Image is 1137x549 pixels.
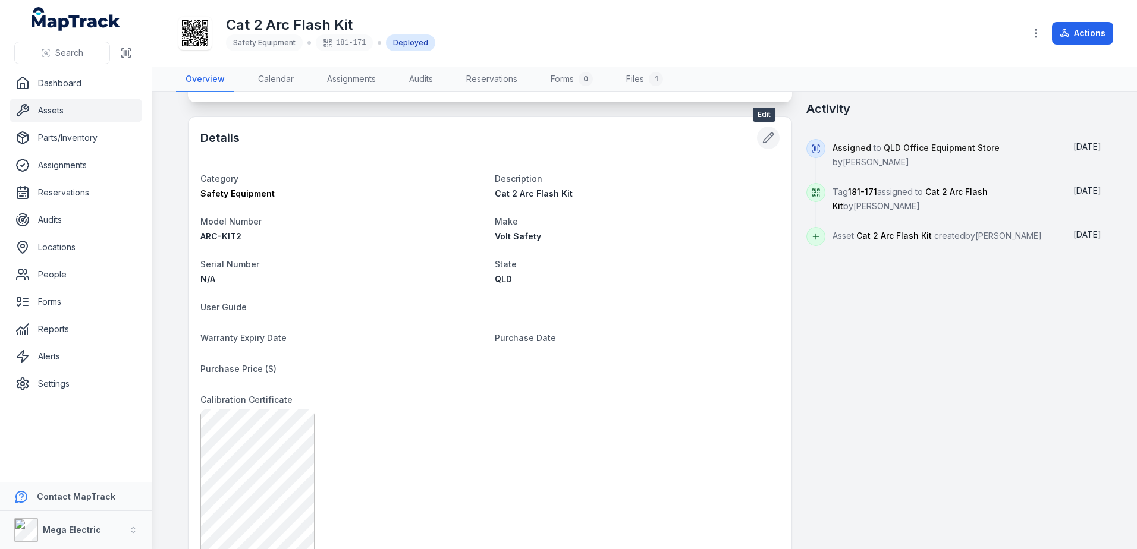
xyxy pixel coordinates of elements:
h2: Activity [806,100,850,117]
a: MapTrack [32,7,121,31]
a: Assignments [318,67,385,92]
span: Edit [753,108,775,122]
time: 01/10/2025, 9:09:09 am [1073,141,1101,152]
a: Assigned [833,142,871,154]
strong: Contact MapTrack [37,491,115,501]
span: Purchase Date [495,333,556,343]
div: Deployed [386,34,435,51]
a: QLD Office Equipment Store [884,142,1000,154]
a: Dashboard [10,71,142,95]
span: Category [200,173,238,184]
a: Audits [400,67,442,92]
span: [DATE] [1073,141,1101,152]
span: Make [495,216,518,226]
span: QLD [495,274,512,284]
span: [DATE] [1073,185,1101,195]
span: ARC-KIT2 [200,231,241,241]
span: Search [55,47,83,59]
span: to by [PERSON_NAME] [833,143,1000,167]
a: Reservations [457,67,527,92]
a: Locations [10,235,142,259]
a: Overview [176,67,234,92]
a: Assignments [10,153,142,177]
span: 181-171 [848,187,877,197]
h2: Details [200,130,240,146]
div: 1 [649,72,663,86]
a: Reservations [10,181,142,204]
span: Model Number [200,216,262,226]
a: Forms [10,290,142,314]
a: Calendar [249,67,303,92]
span: Description [495,173,542,184]
span: [DATE] [1073,229,1101,239]
time: 01/10/2025, 9:08:26 am [1073,229,1101,239]
span: Cat 2 Arc Flash Kit [495,188,573,198]
span: Safety Equipment [233,38,296,47]
h1: Cat 2 Arc Flash Kit [226,15,435,34]
span: Tag assigned to by [PERSON_NAME] [833,187,988,211]
a: Files1 [617,67,673,92]
button: Actions [1052,22,1113,45]
a: Assets [10,99,142,122]
a: People [10,263,142,286]
a: Forms0 [541,67,602,92]
span: N/A [200,274,215,284]
span: Cat 2 Arc Flash Kit [856,231,932,241]
span: Serial Number [200,259,259,269]
time: 01/10/2025, 9:08:26 am [1073,185,1101,195]
span: Warranty Expiry Date [200,333,287,343]
span: Safety Equipment [200,188,275,198]
button: Search [14,42,110,64]
a: Reports [10,317,142,341]
a: Alerts [10,345,142,368]
strong: Mega Electric [43,525,101,535]
a: Audits [10,208,142,232]
a: Parts/Inventory [10,126,142,150]
div: 181-171 [316,34,373,51]
span: Purchase Price ($) [200,364,277,374]
span: State [495,259,517,269]
span: Calibration Certificate [200,395,293,405]
div: 0 [579,72,593,86]
span: Volt Safety [495,231,541,241]
span: Asset created by [PERSON_NAME] [833,231,1042,241]
span: User Guide [200,302,247,312]
a: Settings [10,372,142,396]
